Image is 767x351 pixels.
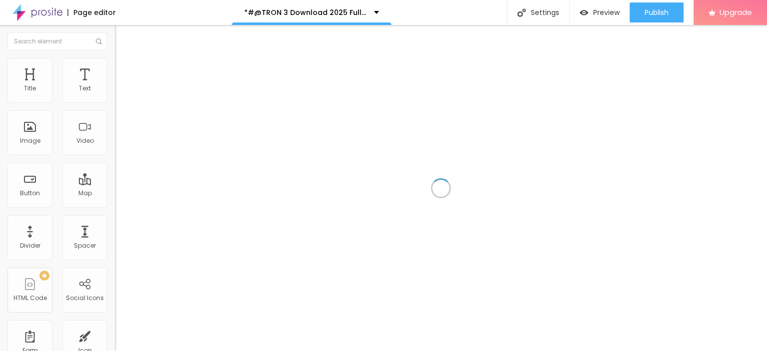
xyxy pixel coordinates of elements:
input: Search element [7,32,107,50]
button: Preview [570,2,630,22]
div: HTML Code [13,295,47,302]
img: Icone [96,38,102,44]
p: *#@TRON 3 Download 2025 FullMovie Free English/Hindi [244,9,367,16]
div: Image [20,137,40,144]
div: Page editor [67,9,116,16]
img: view-1.svg [580,8,588,17]
div: Divider [20,242,40,249]
span: Upgrade [720,8,752,16]
span: Preview [593,8,620,16]
div: Text [79,85,91,92]
div: Social Icons [66,295,104,302]
button: Publish [630,2,684,22]
div: Button [20,190,40,197]
div: Map [78,190,92,197]
img: Icone [517,8,526,17]
div: Video [76,137,94,144]
span: Publish [645,8,669,16]
div: Title [24,85,36,92]
div: Spacer [74,242,96,249]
